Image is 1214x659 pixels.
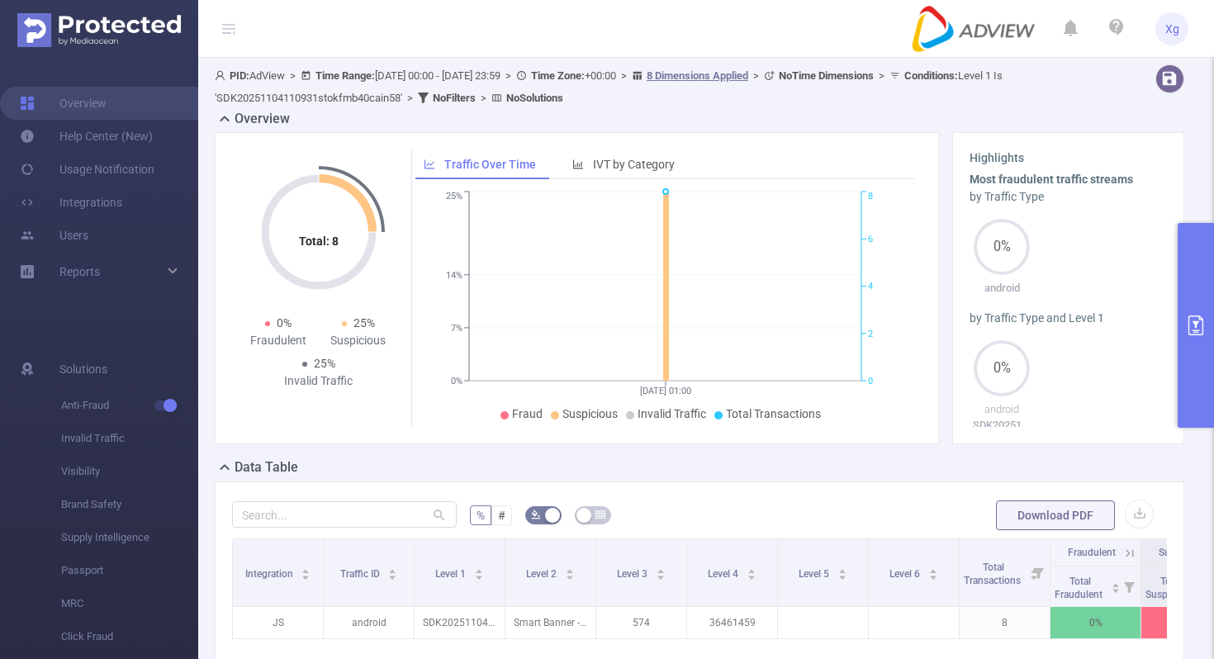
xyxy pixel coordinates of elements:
span: 0% [277,316,292,329]
span: Traffic Over Time [444,158,536,171]
div: by Traffic Type [970,188,1168,206]
a: Usage Notification [20,153,154,186]
tspan: [DATE] 01:00 [640,386,691,396]
div: Sort [474,567,484,576]
h2: Data Table [235,458,298,477]
span: % [477,509,485,522]
div: Sort [565,567,575,576]
a: Help Center (New) [20,120,153,153]
span: 25% [314,357,335,370]
tspan: 8 [868,192,873,202]
i: icon: user [215,70,230,81]
span: > [285,69,301,82]
i: icon: caret-down [474,573,483,578]
i: icon: bg-colors [531,510,541,519]
span: 25% [353,316,375,329]
span: Integration [245,568,296,580]
i: icon: caret-down [301,573,311,578]
span: 0% [974,362,1030,375]
div: Sort [656,567,666,576]
i: Filter menu [1117,567,1140,606]
div: Sort [387,567,397,576]
span: Click Fraud [61,620,198,653]
span: > [748,69,764,82]
i: icon: caret-up [301,567,311,571]
div: Sort [837,567,847,576]
span: Passport [61,554,198,587]
span: Invalid Traffic [638,407,706,420]
span: IVT by Category [593,158,675,171]
i: icon: caret-down [928,573,937,578]
tspan: 4 [868,282,873,292]
b: No Time Dimensions [779,69,874,82]
i: icon: caret-down [388,573,397,578]
span: > [402,92,418,104]
i: icon: caret-down [656,573,665,578]
span: Level 3 [617,568,650,580]
span: Fraudulent [1068,547,1116,558]
i: icon: caret-down [837,573,846,578]
b: Time Range: [315,69,375,82]
tspan: 14% [446,270,462,281]
tspan: 25% [446,192,462,202]
div: Sort [747,567,756,576]
i: icon: caret-up [388,567,397,571]
b: No Filters [433,92,476,104]
p: SDK20251104110931stokfmb40cain58 [970,417,1036,434]
i: Filter menu [1027,539,1050,606]
span: Suspicious [1159,547,1207,558]
span: > [616,69,632,82]
div: Sort [928,567,938,576]
span: Level 2 [526,568,559,580]
u: 8 Dimensions Applied [647,69,748,82]
span: Visibility [61,455,198,488]
span: Level 5 [799,568,832,580]
span: MRC [61,587,198,620]
div: Sort [301,567,311,576]
div: Suspicious [319,332,399,349]
p: JS [233,607,323,638]
span: Level 1 [435,568,468,580]
h2: Overview [235,109,290,129]
i: icon: caret-down [565,573,574,578]
span: # [498,509,505,522]
i: icon: caret-up [656,567,665,571]
i: icon: caret-up [565,567,574,571]
span: Total Transactions [726,407,821,420]
i: icon: caret-up [474,567,483,571]
tspan: 0% [451,376,462,386]
span: Solutions [59,353,107,386]
span: Level 4 [708,568,741,580]
tspan: 2 [868,329,873,339]
p: android [970,401,1036,418]
a: Overview [20,87,107,120]
p: SDK20251104110931stokfmb40cain58 [415,607,505,638]
div: by Traffic Type and Level 1 [970,310,1168,327]
span: Total Fraudulent [1055,576,1105,600]
span: Traffic ID [340,568,382,580]
i: icon: caret-up [747,567,756,571]
span: Reports [59,265,100,278]
b: Conditions : [904,69,958,82]
span: Brand Safety [61,488,198,521]
div: Sort [1111,581,1121,590]
b: Most fraudulent traffic streams [970,173,1133,186]
p: Smart Banner - 320x50 [0] [505,607,595,638]
span: 0% [974,240,1030,254]
span: Level 6 [889,568,922,580]
span: Anti-Fraud [61,389,198,422]
p: android [970,280,1036,296]
tspan: Total: 8 [299,235,339,248]
p: 8 [960,607,1050,638]
p: 0% [1050,607,1140,638]
i: icon: caret-up [1111,581,1120,586]
div: Invalid Traffic [278,372,358,390]
i: icon: caret-down [747,573,756,578]
div: Fraudulent [239,332,319,349]
span: Fraud [512,407,543,420]
i: icon: caret-up [928,567,937,571]
i: icon: table [595,510,605,519]
a: Users [20,219,88,252]
a: Integrations [20,186,122,219]
span: Total Suspicious [1145,576,1197,600]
